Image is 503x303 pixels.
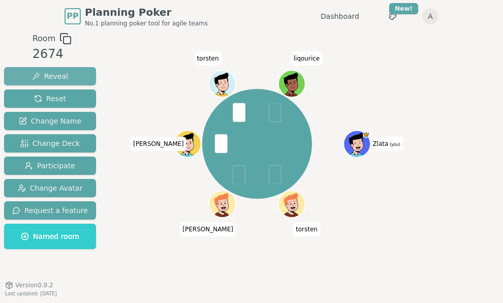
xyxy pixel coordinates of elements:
[20,138,80,148] span: Change Deck
[5,291,57,296] span: Last updated: [DATE]
[422,8,438,24] button: A
[15,281,53,289] span: Version 0.9.2
[321,11,359,21] a: Dashboard
[4,179,96,197] button: Change Avatar
[4,157,96,175] button: Participate
[388,142,400,147] span: (you)
[344,131,369,156] button: Click to change your avatar
[384,7,402,25] button: New!
[195,51,222,66] span: Click to change your name
[12,205,88,216] span: Request a feature
[363,131,370,138] span: Zlata is the host
[5,281,53,289] button: Version0.9.2
[4,67,96,85] button: Reveal
[389,3,418,14] div: New!
[4,112,96,130] button: Change Name
[131,137,186,151] span: Click to change your name
[180,222,236,236] span: Click to change your name
[34,94,66,104] span: Reset
[19,116,81,126] span: Change Name
[18,183,83,193] span: Change Avatar
[33,33,56,45] span: Room
[67,10,78,22] span: PP
[4,224,96,249] button: Named room
[293,222,320,236] span: Click to change your name
[4,201,96,220] button: Request a feature
[65,5,208,27] a: PPPlanning PokerNo.1 planning poker tool for agile teams
[21,231,79,241] span: Named room
[32,71,68,81] span: Reveal
[85,5,208,19] span: Planning Poker
[33,45,72,63] div: 2674
[4,134,96,153] button: Change Deck
[291,51,322,66] span: Click to change your name
[25,161,75,171] span: Participate
[4,89,96,108] button: Reset
[370,137,402,151] span: Click to change your name
[85,19,208,27] span: No.1 planning poker tool for agile teams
